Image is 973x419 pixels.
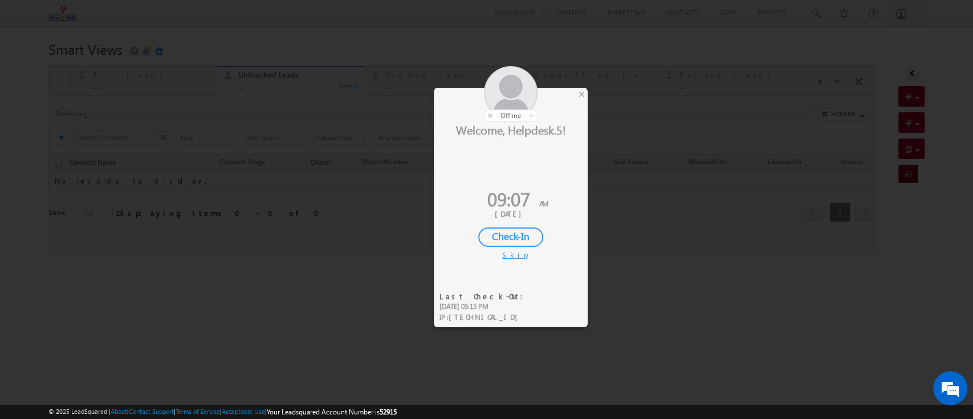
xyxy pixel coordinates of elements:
div: Skip [502,250,519,260]
a: Terms of Service [176,408,220,415]
span: Your Leadsquared Account Number is [267,408,397,416]
span: 09:07 [487,186,530,211]
div: Last Check-Out: [439,291,530,302]
div: IP : [439,312,530,323]
div: × [576,88,588,100]
div: Welcome, Helpdesk.5! [434,122,588,137]
a: Acceptable Use [222,408,265,415]
span: © 2025 LeadSquared | | | | | [48,406,397,417]
a: Contact Support [129,408,174,415]
span: 52915 [380,408,397,416]
div: [DATE] [442,209,579,219]
a: About [111,408,127,415]
span: offline [500,111,521,120]
div: [DATE] 05:15 PM [439,302,530,312]
div: Check-In [478,227,543,247]
span: AM [539,198,548,208]
span: [TECHNICAL_ID] [449,312,523,322]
